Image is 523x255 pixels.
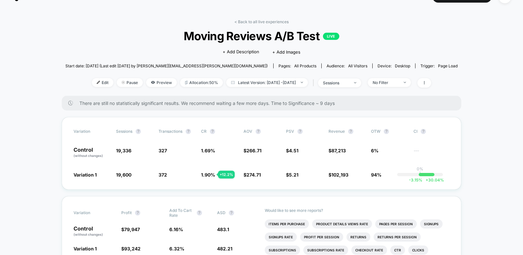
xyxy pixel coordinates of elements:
span: Variation 1 [74,246,97,251]
span: + [426,178,428,182]
span: 482.21 [217,246,232,251]
p: 0% [417,166,423,171]
span: 6% [371,148,379,153]
span: 19,600 [116,172,131,178]
a: < Back to all live experiences [234,19,289,24]
img: end [122,81,125,84]
button: ? [136,129,141,134]
span: Revenue [329,129,345,134]
button: ? [384,129,389,134]
div: Pages: [278,63,316,68]
span: Profit [121,210,132,215]
li: Signups Rate [265,232,297,242]
span: Variation [74,129,110,134]
div: sessions [323,80,349,85]
button: ? [256,129,261,134]
span: $ [329,172,348,178]
span: | [311,78,318,88]
button: ? [421,129,426,134]
span: all products [294,63,316,68]
span: 87,213 [331,148,346,153]
button: ? [197,210,202,215]
button: ? [229,210,234,215]
button: ? [210,129,215,134]
li: Clicks [408,246,428,255]
span: 4.51 [289,148,298,153]
span: 327 [159,148,167,153]
span: 93,242 [124,246,141,251]
img: calendar [231,81,235,84]
span: 30.04 % [422,178,444,182]
span: Add To Cart Rate [169,208,194,218]
span: $ [121,246,141,251]
span: 6.16 % [169,227,183,232]
span: Moving Reviews A/B Test [85,29,438,43]
span: CI [413,129,449,134]
img: end [354,82,356,83]
span: Transactions [159,129,182,134]
span: Latest Version: [DATE] - [DATE] [226,78,308,87]
p: LIVE [323,33,339,40]
span: (without changes) [74,154,103,158]
li: Subscriptions Rate [303,246,348,255]
span: There are still no statistically significant results. We recommend waiting a few more days . Time... [79,100,448,106]
span: Preview [146,78,177,87]
span: Device: [372,63,415,68]
span: 94% [371,172,381,178]
div: No Filter [373,80,399,85]
li: Profit Per Session [300,232,343,242]
span: -3.15 % [409,178,422,182]
span: 266.71 [246,148,261,153]
span: All Visitors [348,63,367,68]
span: 102,193 [331,172,348,178]
li: Ctr [390,246,405,255]
p: Control [74,226,115,237]
span: 5.21 [289,172,298,178]
span: $ [121,227,140,232]
span: ASD [217,210,226,215]
button: ? [348,129,353,134]
span: + Add Images [272,49,300,55]
span: 372 [159,172,167,178]
span: --- [413,149,449,158]
p: Control [74,147,110,158]
span: Allocation: 50% [180,78,223,87]
p: | [419,171,421,176]
span: Start date: [DATE] (Last edit [DATE] by [PERSON_NAME][EMAIL_ADDRESS][PERSON_NAME][DOMAIN_NAME]) [65,63,268,68]
span: Variation 1 [74,172,97,178]
div: Trigger: [420,63,458,68]
img: edit [97,81,100,84]
li: Returns Per Session [374,232,421,242]
span: $ [286,172,298,178]
span: $ [286,148,298,153]
span: Sessions [116,129,132,134]
span: 19,336 [116,148,131,153]
span: 6.32 % [169,246,184,251]
span: 483.1 [217,227,229,232]
span: desktop [395,63,410,68]
li: Subscriptions [265,246,300,255]
span: 274.71 [246,172,261,178]
li: Returns [346,232,370,242]
span: $ [244,172,261,178]
li: Product Details Views Rate [312,219,372,229]
span: AOV [244,129,252,134]
button: ? [186,129,191,134]
div: Audience: [327,63,367,68]
span: PSV [286,129,294,134]
span: + Add Description [223,49,259,55]
li: Items Per Purchase [265,219,309,229]
img: end [301,82,303,83]
li: Pages Per Session [375,219,417,229]
span: (without changes) [74,232,103,236]
span: CR [201,129,207,134]
span: 79,947 [124,227,140,232]
button: ? [135,210,140,215]
p: Would like to see more reports? [265,208,449,213]
span: Pause [117,78,143,87]
span: $ [244,148,261,153]
span: $ [329,148,346,153]
img: rebalance [185,81,188,84]
img: end [404,82,406,83]
span: 1.69 % [201,148,215,153]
